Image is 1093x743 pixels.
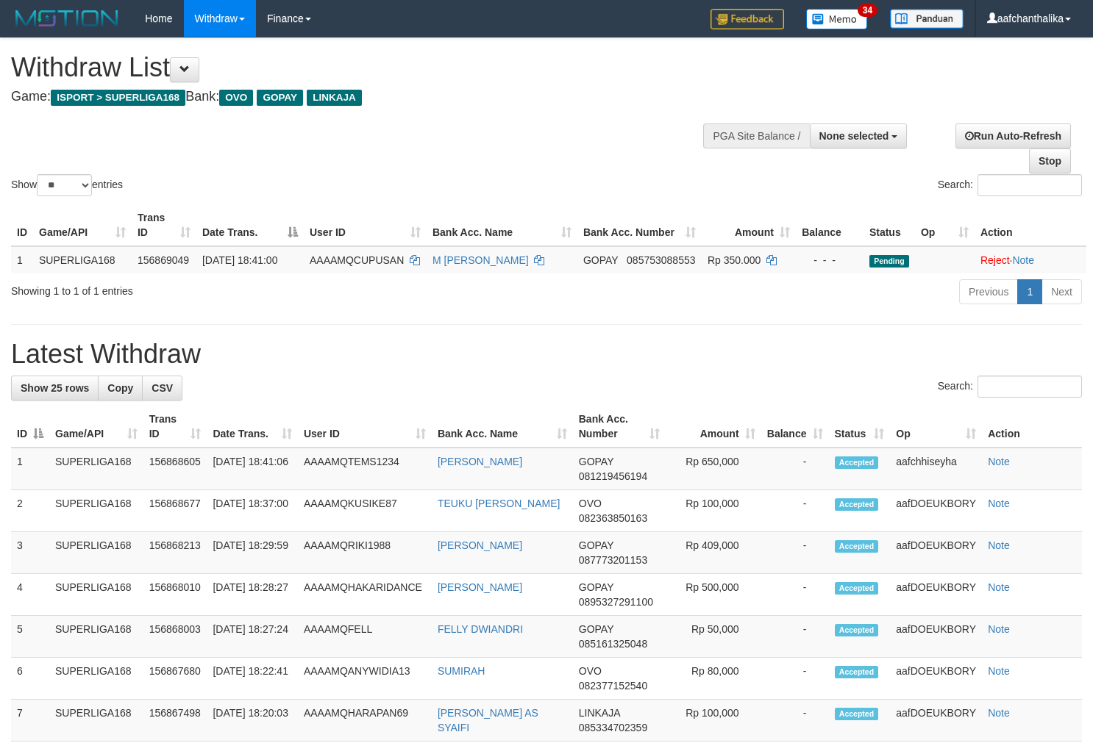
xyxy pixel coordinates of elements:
[138,254,189,266] span: 156869049
[49,490,143,532] td: SUPERLIGA168
[11,174,123,196] label: Show entries
[579,665,602,677] span: OVO
[835,624,879,636] span: Accepted
[890,616,982,658] td: aafDOEUKBORY
[666,490,761,532] td: Rp 100,000
[579,722,647,733] span: Copy 085334702359 to clipboard
[864,204,915,246] th: Status
[257,90,303,106] span: GOPAY
[761,616,829,658] td: -
[988,498,1010,509] a: Note
[988,539,1010,551] a: Note
[143,700,207,742] td: 156867498
[49,616,143,658] td: SUPERLIGA168
[890,448,982,490] td: aafchhiseyha
[298,616,432,658] td: AAAAMQFELL
[298,700,432,742] td: AAAAMQHARAPAN69
[666,616,761,658] td: Rp 50,000
[11,532,49,574] td: 3
[21,382,89,394] span: Show 25 rows
[761,574,829,616] td: -
[11,448,49,490] td: 1
[890,532,982,574] td: aafDOEUKBORY
[978,376,1082,398] input: Search:
[1012,254,1034,266] a: Note
[143,616,207,658] td: 156868003
[1042,279,1082,304] a: Next
[298,574,432,616] td: AAAAMQHAKARIDANCE
[11,616,49,658] td: 5
[202,254,277,266] span: [DATE] 18:41:00
[1017,279,1042,304] a: 1
[579,596,653,608] span: Copy 0895327291100 to clipboard
[196,204,304,246] th: Date Trans.: activate to sort column descending
[11,278,444,298] div: Showing 1 to 1 of 1 entries
[835,456,879,469] span: Accepted
[132,204,196,246] th: Trans ID: activate to sort column ascending
[666,574,761,616] td: Rp 500,000
[143,658,207,700] td: 156867680
[298,448,432,490] td: AAAAMQTEMS1234
[298,490,432,532] td: AAAAMQKUSIKE87
[143,406,207,448] th: Trans ID: activate to sort column ascending
[11,490,49,532] td: 2
[107,382,133,394] span: Copy
[298,658,432,700] td: AAAAMQANYWIDIA13
[579,581,613,593] span: GOPAY
[955,123,1071,148] a: Run Auto-Refresh
[207,658,297,700] td: [DATE] 18:22:41
[438,456,522,467] a: [PERSON_NAME]
[988,456,1010,467] a: Note
[438,665,485,677] a: SUMIRAH
[579,539,613,551] span: GOPAY
[438,498,560,509] a: TEUKU [PERSON_NAME]
[438,707,538,733] a: [PERSON_NAME] AS SYAIFI
[438,539,522,551] a: [PERSON_NAME]
[49,448,143,490] td: SUPERLIGA168
[33,246,132,273] td: SUPERLIGA168
[11,376,99,401] a: Show 25 rows
[577,204,702,246] th: Bank Acc. Number: activate to sort column ascending
[858,4,877,17] span: 34
[702,204,796,246] th: Amount: activate to sort column ascending
[152,382,173,394] span: CSV
[11,700,49,742] td: 7
[207,448,297,490] td: [DATE] 18:41:06
[829,406,891,448] th: Status: activate to sort column ascending
[835,582,879,595] span: Accepted
[796,204,864,246] th: Balance
[143,574,207,616] td: 156868010
[988,623,1010,635] a: Note
[310,254,404,266] span: AAAAMQCUPUSAN
[49,700,143,742] td: SUPERLIGA168
[304,204,427,246] th: User ID: activate to sort column ascending
[978,174,1082,196] input: Search:
[11,340,1082,369] h1: Latest Withdraw
[579,707,620,719] span: LINKAJA
[980,254,1010,266] a: Reject
[988,665,1010,677] a: Note
[33,204,132,246] th: Game/API: activate to sort column ascending
[438,623,523,635] a: FELLY DWIANDRI
[51,90,185,106] span: ISPORT > SUPERLIGA168
[890,574,982,616] td: aafDOEUKBORY
[761,448,829,490] td: -
[427,204,577,246] th: Bank Acc. Name: activate to sort column ascending
[703,123,809,148] div: PGA Site Balance /
[959,279,1018,304] a: Previous
[142,376,182,401] a: CSV
[708,254,761,266] span: Rp 350.000
[207,616,297,658] td: [DATE] 18:27:24
[579,456,613,467] span: GOPAY
[835,498,879,511] span: Accepted
[835,666,879,678] span: Accepted
[49,658,143,700] td: SUPERLIGA168
[938,376,1082,398] label: Search:
[806,9,868,29] img: Button%20Memo.svg
[143,448,207,490] td: 156868605
[711,9,784,29] img: Feedback.jpg
[573,406,666,448] th: Bank Acc. Number: activate to sort column ascending
[307,90,362,106] span: LINKAJA
[890,490,982,532] td: aafDOEUKBORY
[11,204,33,246] th: ID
